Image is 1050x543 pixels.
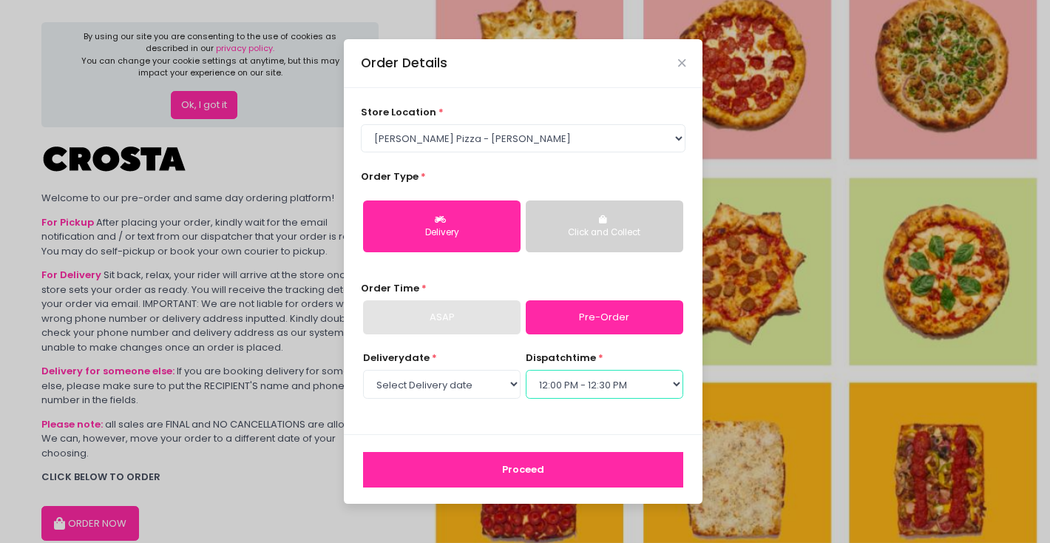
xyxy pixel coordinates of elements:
[361,53,447,72] div: Order Details
[526,200,683,252] button: Click and Collect
[373,226,510,240] div: Delivery
[363,452,683,488] button: Proceed
[526,300,683,334] a: Pre-Order
[361,169,419,183] span: Order Type
[678,59,685,67] button: Close
[361,281,419,295] span: Order Time
[526,351,596,365] span: dispatch time
[361,105,436,119] span: store location
[363,351,430,365] span: Delivery date
[363,200,521,252] button: Delivery
[536,226,673,240] div: Click and Collect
